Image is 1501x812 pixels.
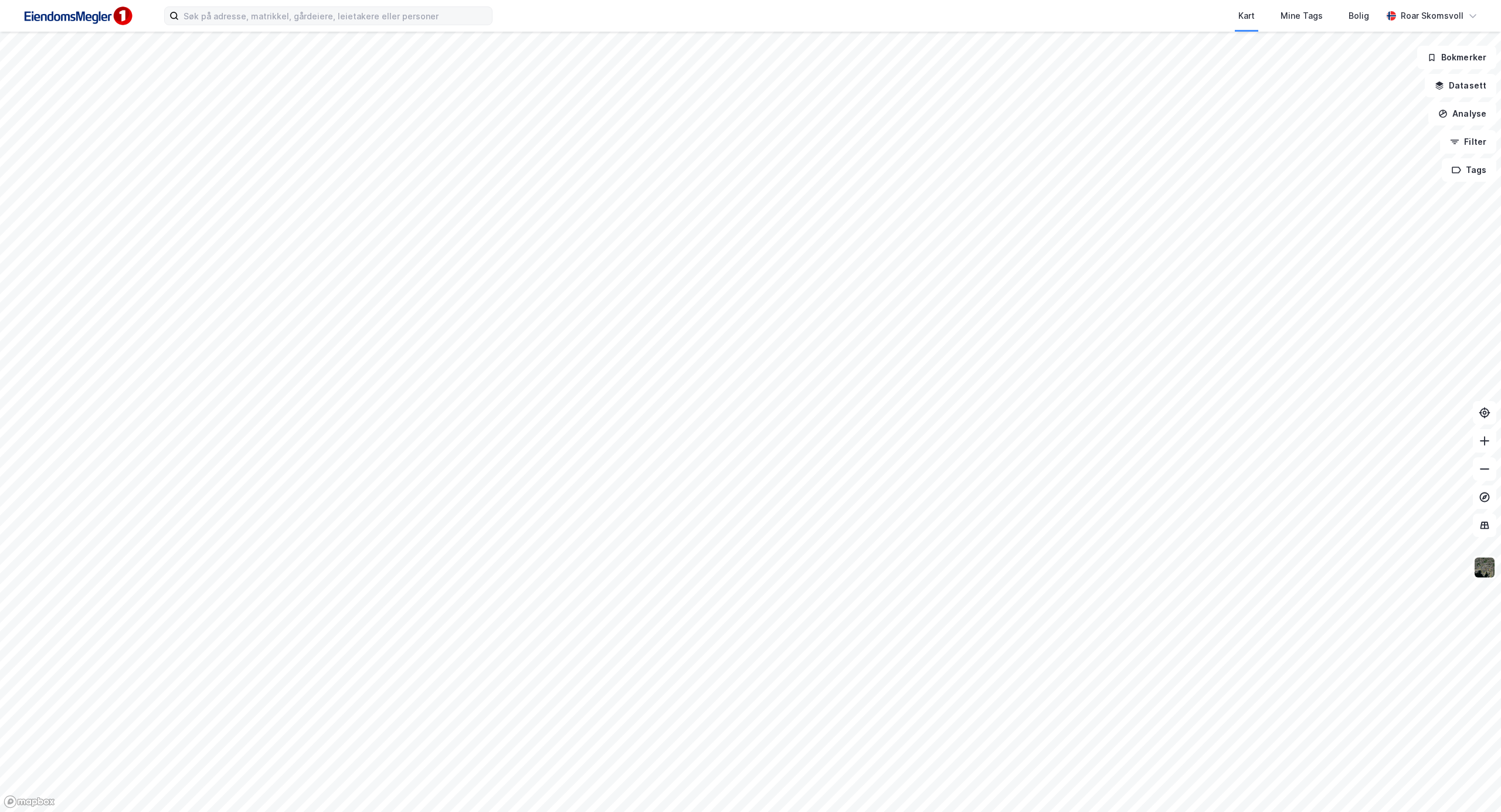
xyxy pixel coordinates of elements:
[4,795,55,808] a: Mapbox homepage
[1442,756,1501,812] iframe: Chat Widget
[1417,46,1496,69] button: Bokmerker
[1281,9,1323,23] div: Mine Tags
[1440,130,1496,154] button: Filter
[1401,9,1463,23] div: Roar Skomsvoll
[1442,158,1496,182] button: Tags
[1349,9,1369,23] div: Bolig
[19,3,136,29] img: F4PB6Px+NJ5v8B7XTbfpPpyloAAAAASUVORK5CYII=
[1473,556,1496,579] img: 9k=
[1442,756,1501,812] div: Kontrollprogram for chat
[1425,74,1496,97] button: Datasett
[1238,9,1255,23] div: Kart
[1428,102,1496,125] button: Analyse
[179,7,492,25] input: Søk på adresse, matrikkel, gårdeiere, leietakere eller personer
